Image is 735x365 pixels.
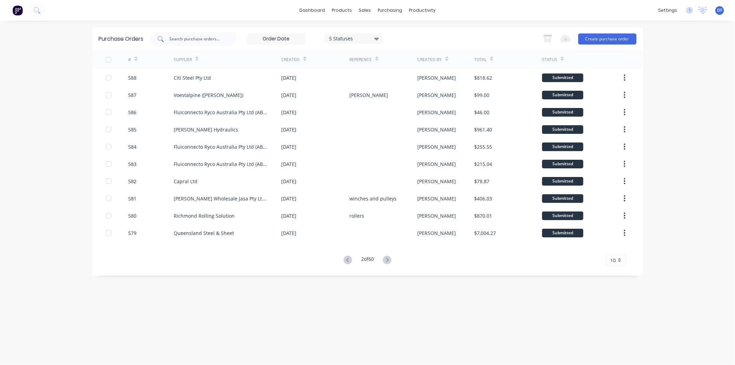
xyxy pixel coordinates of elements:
[542,57,557,63] div: Status
[542,125,583,134] div: Submitted
[417,126,456,133] div: [PERSON_NAME]
[328,5,355,16] div: products
[542,229,583,237] div: Submitted
[174,160,268,168] div: Fluiconnecto Ryco Australia Pty Ltd (ABN 86 004 121 313)
[417,212,456,219] div: [PERSON_NAME]
[128,74,136,81] div: 588
[417,143,456,150] div: [PERSON_NAME]
[128,160,136,168] div: 583
[174,178,197,185] div: Capral Ltd
[128,143,136,150] div: 584
[128,57,131,63] div: #
[12,5,23,16] img: Factory
[474,57,487,63] div: Total
[349,57,372,63] div: Reference
[355,5,374,16] div: sales
[542,160,583,168] div: Submitted
[174,126,238,133] div: [PERSON_NAME] Hydraulics
[99,35,144,43] div: Purchase Orders
[128,126,136,133] div: 585
[282,74,297,81] div: [DATE]
[406,5,439,16] div: productivity
[417,74,456,81] div: [PERSON_NAME]
[474,126,492,133] div: $961.40
[542,108,583,117] div: Submitted
[542,91,583,99] div: Submitted
[361,255,374,265] div: 2 of 60
[282,212,297,219] div: [DATE]
[282,126,297,133] div: [DATE]
[174,143,268,150] div: Fluiconnecto Ryco Australia Pty Ltd (ABN 86 004 121 313)
[474,91,489,99] div: $99.00
[282,57,300,63] div: Created
[542,177,583,186] div: Submitted
[296,5,328,16] a: dashboard
[474,160,492,168] div: $215.04
[128,91,136,99] div: 587
[247,34,305,44] input: Order Date
[282,195,297,202] div: [DATE]
[174,57,192,63] div: Supplier
[128,212,136,219] div: 580
[282,143,297,150] div: [DATE]
[128,229,136,237] div: 579
[417,57,442,63] div: Created By
[542,142,583,151] div: Submitted
[282,178,297,185] div: [DATE]
[174,91,243,99] div: Voestalpine ([PERSON_NAME])
[282,109,297,116] div: [DATE]
[128,109,136,116] div: 586
[474,229,496,237] div: $7,004.27
[655,5,681,16] div: settings
[542,194,583,203] div: Submitted
[417,178,456,185] div: [PERSON_NAME]
[174,212,235,219] div: Richmond Rolling Solution
[282,229,297,237] div: [DATE]
[174,109,268,116] div: Fluiconnecto Ryco Australia Pty Ltd (ABN 86 004 121 313)
[417,109,456,116] div: [PERSON_NAME]
[282,91,297,99] div: [DATE]
[474,212,492,219] div: $870.01
[474,143,492,150] div: $255.55
[417,229,456,237] div: [PERSON_NAME]
[474,195,492,202] div: $406.03
[717,7,722,13] span: DF
[474,109,489,116] div: $46.00
[374,5,406,16] div: purchasing
[474,178,489,185] div: $78.87
[417,160,456,168] div: [PERSON_NAME]
[174,195,268,202] div: [PERSON_NAME] Wholesale Jasa Pty Ltd T/as
[349,195,397,202] div: winches and pulleys
[174,229,234,237] div: Queensland Steel & Sheet
[417,91,456,99] div: [PERSON_NAME]
[349,91,388,99] div: [PERSON_NAME]
[417,195,456,202] div: [PERSON_NAME]
[174,74,211,81] div: Citi Steel Pty Ltd
[349,212,364,219] div: rollers
[542,211,583,220] div: Submitted
[611,257,616,264] span: 10
[578,33,636,45] button: Create purchase order
[128,178,136,185] div: 582
[474,74,492,81] div: $818.62
[169,36,226,42] input: Search purchase orders...
[542,73,583,82] div: Submitted
[128,195,136,202] div: 581
[329,35,378,42] div: 5 Statuses
[282,160,297,168] div: [DATE]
